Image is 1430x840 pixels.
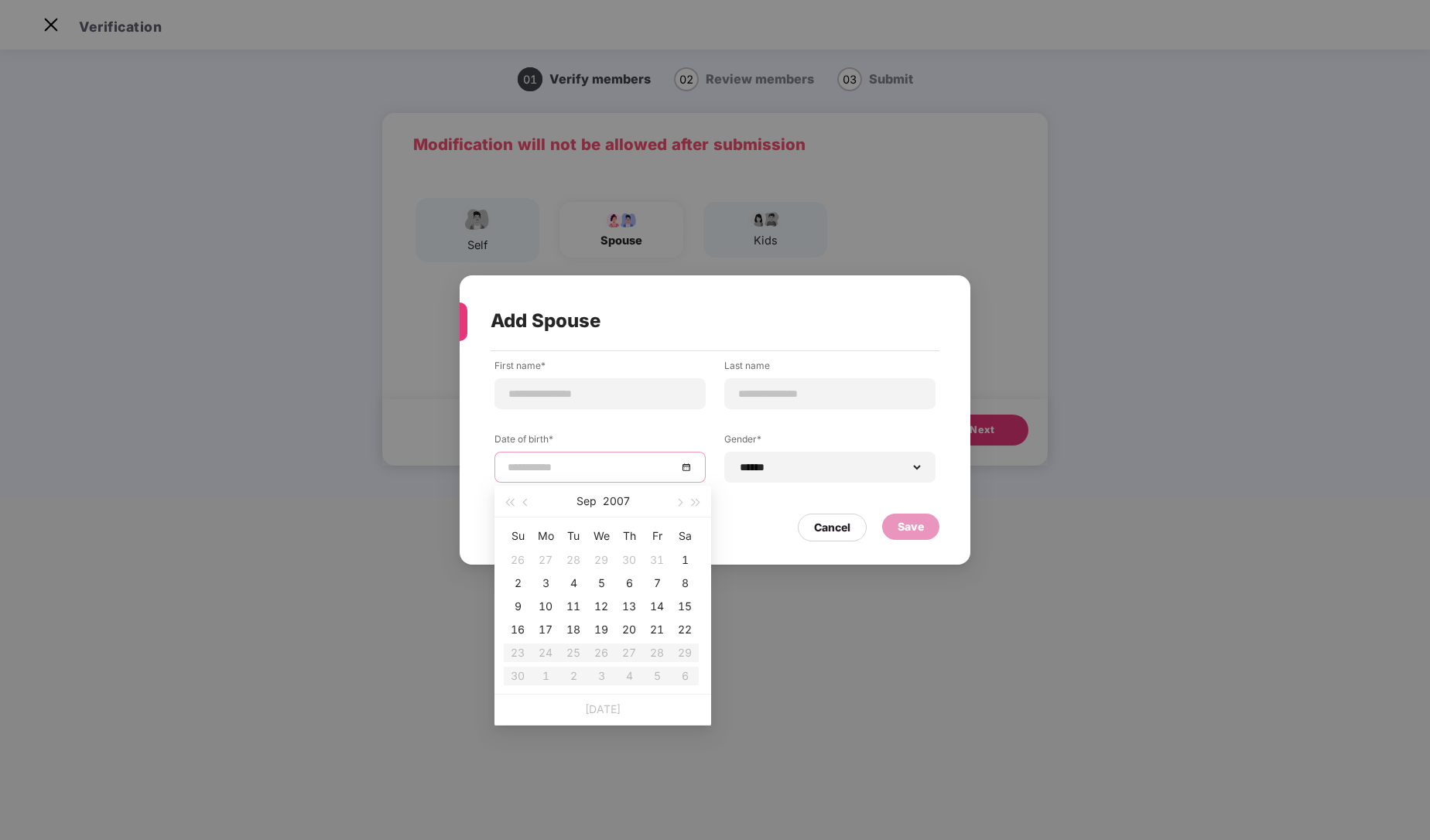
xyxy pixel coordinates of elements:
div: 17 [536,620,555,639]
div: 29 [592,551,611,569]
div: 3 [536,574,555,592]
label: Last name [724,359,936,378]
td: 2007-09-03 [532,572,559,595]
td: 2007-09-08 [671,572,699,595]
td: 2007-09-05 [587,572,615,595]
th: Fr [643,524,671,548]
td: 2007-08-27 [532,548,559,572]
div: 8 [676,574,694,592]
td: 2007-08-28 [559,548,587,572]
div: 1 [676,551,694,569]
td: 2007-08-31 [643,548,671,572]
div: 22 [676,620,694,639]
div: 12 [592,597,611,616]
div: 7 [648,574,666,592]
div: 19 [592,620,611,639]
div: 20 [620,620,638,639]
th: We [587,524,615,548]
th: Sa [671,524,699,548]
td: 2007-09-09 [504,595,532,618]
td: 2007-09-07 [643,572,671,595]
div: 4 [564,574,583,592]
div: 16 [508,620,527,639]
td: 2007-09-17 [532,618,559,641]
td: 2007-09-12 [587,595,615,618]
div: 30 [620,551,638,569]
div: 9 [508,597,527,616]
div: 5 [592,574,611,592]
div: 18 [564,620,583,639]
div: 2 [508,574,527,592]
label: Gender* [724,432,936,452]
div: Save [898,518,924,535]
div: 11 [564,597,583,616]
td: 2007-09-04 [559,572,587,595]
div: 27 [536,551,555,569]
td: 2007-09-11 [559,595,587,618]
td: 2007-09-10 [532,595,559,618]
td: 2007-09-16 [504,618,532,641]
th: Su [504,524,532,548]
td: 2007-08-30 [615,548,643,572]
th: Th [615,524,643,548]
th: Mo [532,524,559,548]
div: Cancel [814,519,850,536]
td: 2007-09-02 [504,572,532,595]
div: 15 [676,597,694,616]
div: 21 [648,620,666,639]
td: 2007-09-13 [615,595,643,618]
div: 31 [648,551,666,569]
td: 2007-09-14 [643,595,671,618]
div: 10 [536,597,555,616]
td: 2007-09-21 [643,618,671,641]
td: 2007-08-26 [504,548,532,572]
td: 2007-09-20 [615,618,643,641]
td: 2007-08-29 [587,548,615,572]
th: Tu [559,524,587,548]
button: Sep [576,486,597,517]
td: 2007-09-18 [559,618,587,641]
label: First name* [494,359,706,378]
div: 13 [620,597,638,616]
td: 2007-09-22 [671,618,699,641]
label: Date of birth* [494,432,706,452]
button: 2007 [603,486,630,517]
div: 6 [620,574,638,592]
div: 14 [648,597,666,616]
td: 2007-09-01 [671,548,699,572]
div: Add Spouse [491,291,902,351]
div: 26 [508,551,527,569]
td: 2007-09-15 [671,595,699,618]
div: 28 [564,551,583,569]
td: 2007-09-06 [615,572,643,595]
td: 2007-09-19 [587,618,615,641]
a: [DATE] [585,702,621,715]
